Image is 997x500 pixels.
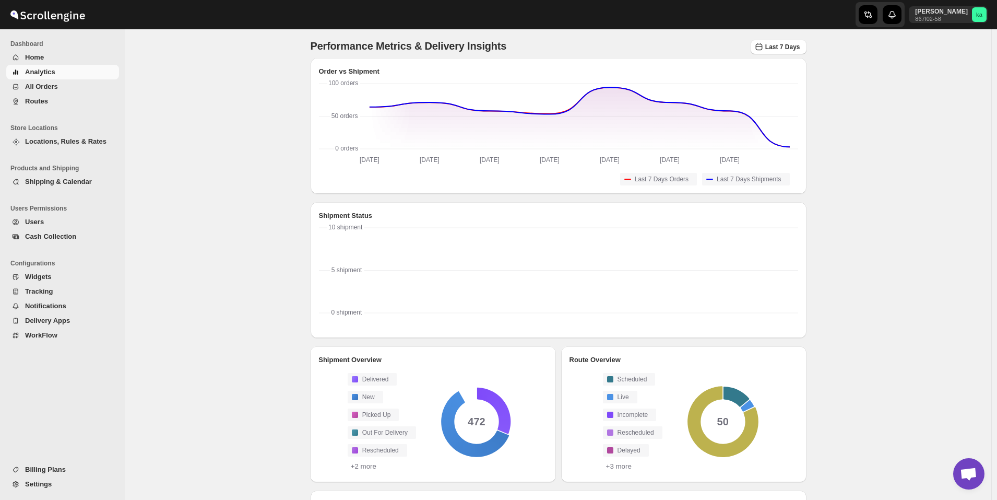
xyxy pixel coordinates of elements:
[362,375,389,383] span: Delivered
[319,225,798,321] svg: No Data Here Yet
[6,50,119,65] button: Home
[702,173,789,185] button: Last 7 Days Shipments
[328,79,358,87] text: 100 orders
[915,7,968,16] p: [PERSON_NAME]
[915,16,968,22] p: 867f02-58
[362,446,399,455] span: Rescheduled
[480,156,500,164] text: [DATE]
[909,6,988,23] button: User menu
[6,215,119,229] button: Users
[10,124,120,132] span: Store Locations
[25,137,106,145] span: Locations, Rules & Rates
[8,2,87,28] img: ScrollEngine
[6,229,119,244] button: Cash Collection
[25,466,66,473] span: Billing Plans
[25,302,66,310] span: Notifications
[953,458,984,490] a: Open chat
[348,462,379,471] button: +2 more
[348,373,397,386] button: Delivered
[318,355,547,365] h2: Shipment Overview
[335,145,358,152] text: 0 orders
[660,156,680,164] text: [DATE]
[6,175,119,189] button: Shipping & Calendar
[569,355,798,365] h2: Route Overview
[603,373,656,386] button: Scheduled
[348,444,407,457] button: Rescheduled
[618,393,629,401] span: Live
[6,270,119,284] button: Widgets
[6,94,119,109] button: Routes
[10,259,120,268] span: Configurations
[6,284,119,299] button: Tracking
[618,411,648,419] span: Incomplete
[10,164,120,172] span: Products and Shipping
[359,156,379,164] text: [DATE]
[348,391,383,403] button: New
[348,426,416,439] button: Out For Delivery
[717,175,781,183] span: Last 7 Days Shipments
[331,309,362,316] text: 0 shipment
[25,287,53,295] span: Tracking
[328,224,363,231] text: 10 shipment
[603,444,649,457] button: Delayed
[25,480,52,488] span: Settings
[319,66,798,77] h2: Order vs Shipment
[25,53,44,61] span: Home
[25,232,76,240] span: Cash Collection
[6,134,119,149] button: Locations, Rules & Rates
[25,218,44,226] span: Users
[618,375,647,383] span: Scheduled
[319,211,798,221] h2: Shipment Status
[362,393,375,401] span: New
[765,43,800,51] span: Last 7 Days
[6,328,119,343] button: WorkFlow
[603,409,657,421] button: Incomplete
[348,409,399,421] button: Picked Up
[10,40,120,48] span: Dashboard
[720,156,740,164] text: [DATE]
[6,65,119,79] button: Analytics
[25,317,70,324] span: Delivery Apps
[6,477,119,492] button: Settings
[603,462,635,471] button: +3 more
[25,273,51,281] span: Widgets
[751,40,806,54] button: Last 7 Days
[620,173,697,185] button: Last 7 Days Orders
[6,299,119,313] button: Notifications
[603,391,637,403] button: Live
[25,97,48,105] span: Routes
[25,331,57,339] span: WorkFlow
[6,462,119,477] button: Billing Plans
[618,446,640,455] span: Delayed
[603,426,662,439] button: Rescheduled
[25,83,58,90] span: All Orders
[25,68,55,76] span: Analytics
[10,204,120,213] span: Users Permissions
[25,178,92,185] span: Shipping & Calendar
[331,112,358,120] text: 50 orders
[6,313,119,328] button: Delivery Apps
[635,175,689,183] span: Last 7 Days Orders
[419,156,439,164] text: [DATE]
[618,428,654,437] span: Rescheduled
[600,156,620,164] text: [DATE]
[976,11,983,18] text: ka
[362,411,391,419] span: Picked Up
[6,79,119,94] button: All Orders
[331,266,362,274] text: 5 shipment
[972,7,987,22] span: khaled alrashidi
[362,428,408,437] span: Out For Delivery
[540,156,560,164] text: [DATE]
[311,40,507,55] p: Performance Metrics & Delivery Insights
